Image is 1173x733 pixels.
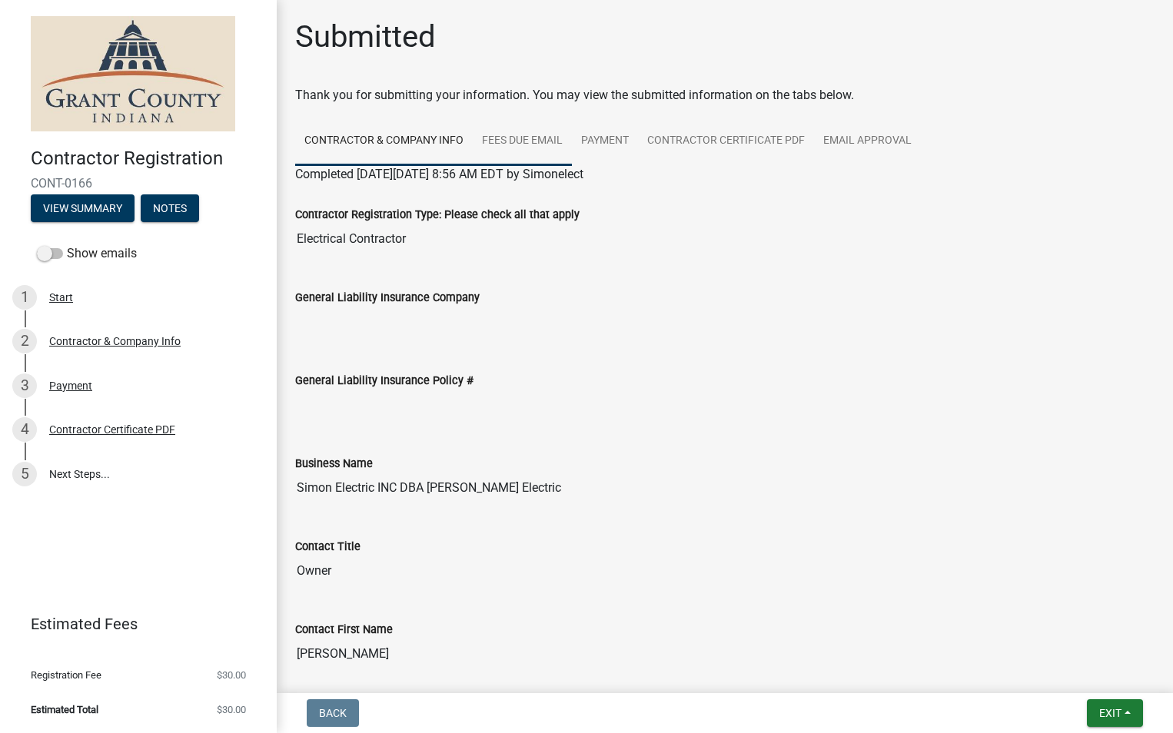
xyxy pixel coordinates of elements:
label: Show emails [37,244,137,263]
span: Exit [1099,707,1121,719]
button: View Summary [31,194,135,222]
a: Estimated Fees [12,609,252,639]
a: Email Approval [814,117,921,166]
a: Payment [572,117,638,166]
div: 3 [12,373,37,398]
span: Back [319,707,347,719]
span: Completed [DATE][DATE] 8:56 AM EDT by Simonelect [295,167,583,181]
label: General Liability Insurance Company [295,293,480,303]
div: Thank you for submitting your information. You may view the submitted information on the tabs below. [295,86,1155,104]
wm-modal-confirm: Summary [31,203,135,215]
h1: Submitted [295,18,436,55]
label: Business Name [295,459,373,469]
div: 1 [12,285,37,310]
button: Back [307,699,359,727]
label: Contact First Name [295,625,393,635]
span: $30.00 [217,670,246,680]
span: Registration Fee [31,670,101,680]
img: Grant County, Indiana [31,16,235,131]
div: 4 [12,417,37,442]
label: Contact Title [295,542,361,552]
button: Notes [141,194,199,222]
a: Contractor Certificate PDF [638,117,814,166]
a: Fees Due Email [473,117,572,166]
div: 5 [12,462,37,486]
span: CONT-0166 [31,176,246,191]
a: Contractor & Company Info [295,117,473,166]
div: Payment [49,380,92,391]
label: Contractor Registration Type: Please check all that apply [295,210,580,221]
h4: Contractor Registration [31,148,264,170]
div: 2 [12,329,37,353]
label: General Liability Insurance Policy # [295,376,474,386]
button: Exit [1087,699,1143,727]
div: Contractor & Company Info [49,336,181,347]
div: Contractor Certificate PDF [49,424,175,435]
span: Estimated Total [31,705,98,715]
div: Start [49,292,73,303]
wm-modal-confirm: Notes [141,203,199,215]
span: $30.00 [217,705,246,715]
